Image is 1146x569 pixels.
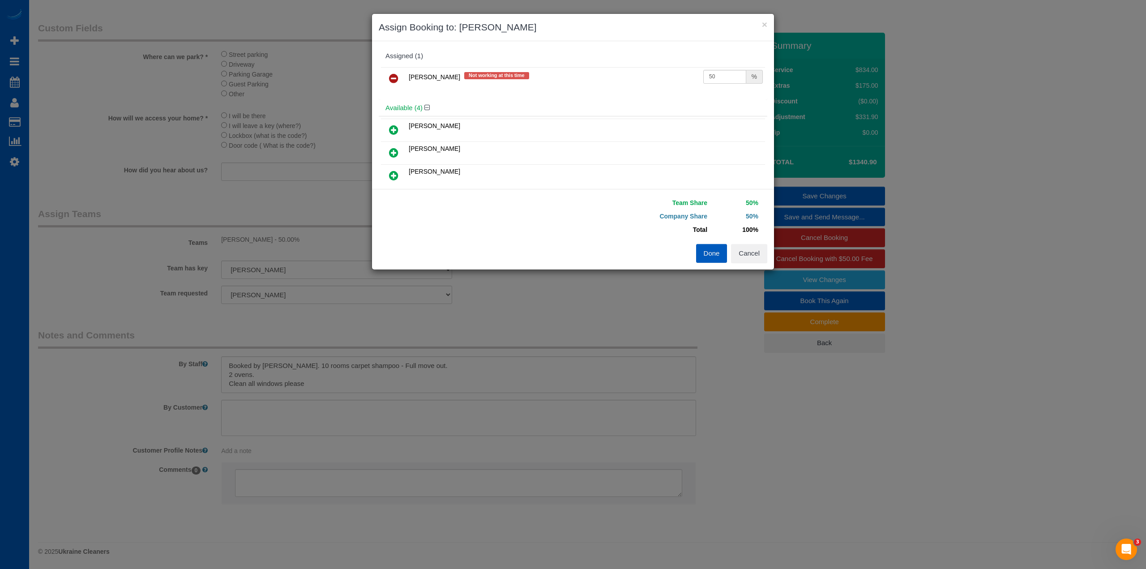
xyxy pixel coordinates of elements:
[409,122,460,129] span: [PERSON_NAME]
[379,21,767,34] h3: Assign Booking to: [PERSON_NAME]
[580,196,710,210] td: Team Share
[464,72,529,79] span: Not working at this time
[385,104,761,112] h4: Available (4)
[409,168,460,175] span: [PERSON_NAME]
[710,196,761,210] td: 50%
[710,210,761,223] td: 50%
[762,20,767,29] button: ×
[409,145,460,152] span: [PERSON_NAME]
[746,70,763,84] div: %
[580,210,710,223] td: Company Share
[731,244,767,263] button: Cancel
[710,223,761,236] td: 100%
[580,223,710,236] td: Total
[409,73,460,81] span: [PERSON_NAME]
[1116,539,1137,560] iframe: Intercom live chat
[696,244,727,263] button: Done
[385,52,761,60] div: Assigned (1)
[1134,539,1141,546] span: 3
